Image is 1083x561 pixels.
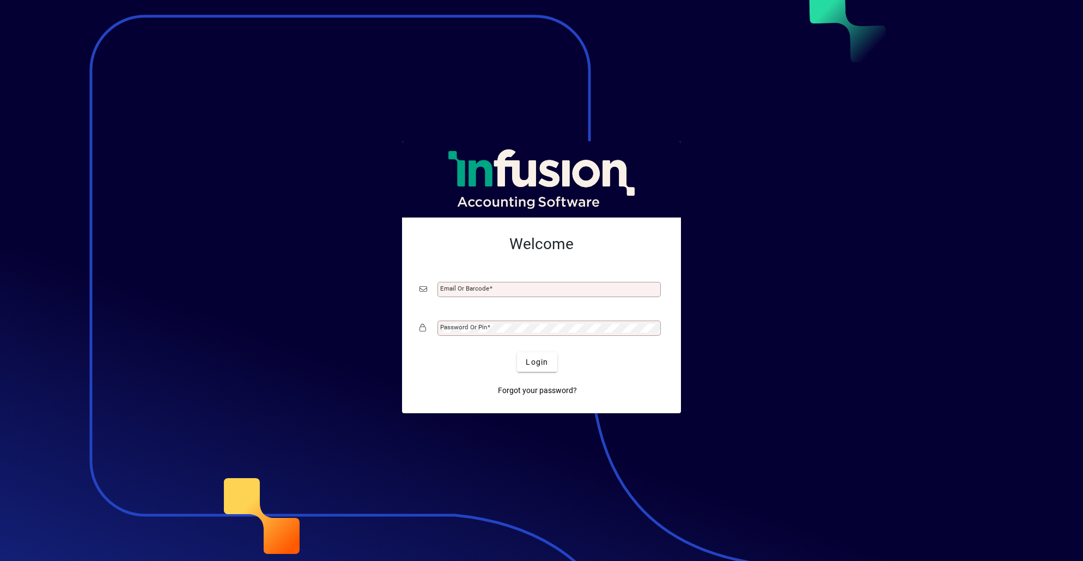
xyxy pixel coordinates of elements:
[440,285,489,292] mat-label: Email or Barcode
[526,357,548,368] span: Login
[494,381,581,400] a: Forgot your password?
[440,323,487,331] mat-label: Password or Pin
[419,235,664,254] h2: Welcome
[517,352,557,372] button: Login
[498,385,577,396] span: Forgot your password?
